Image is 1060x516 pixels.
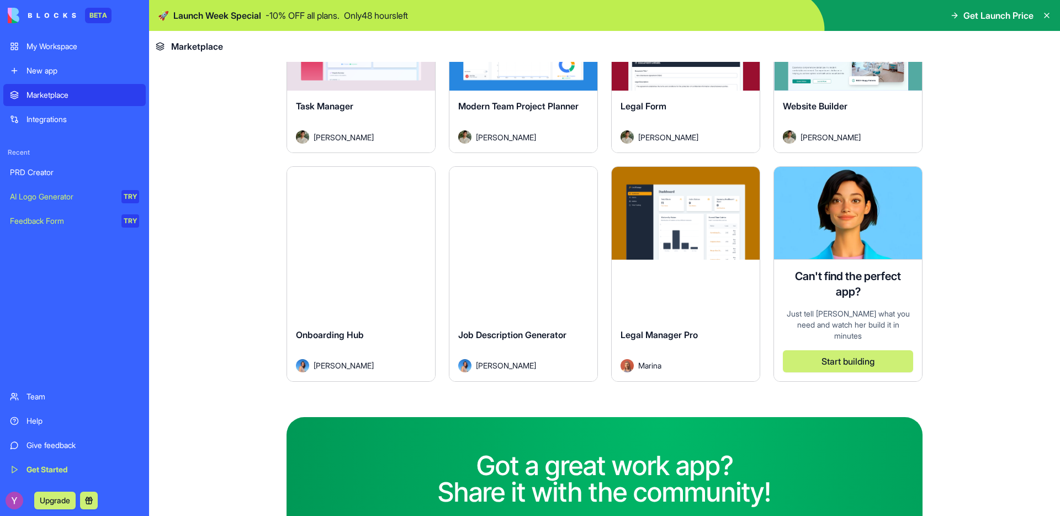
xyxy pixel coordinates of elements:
[3,84,146,106] a: Marketplace
[3,459,146,481] a: Get Started
[26,391,139,402] div: Team
[801,131,861,143] span: [PERSON_NAME]
[296,101,353,112] span: Task Manager
[34,494,76,506] a: Upgrade
[296,130,309,144] img: Avatar
[10,191,114,202] div: AI Logo Generator
[638,360,661,371] span: Marina
[26,440,139,451] div: Give feedback
[26,464,139,475] div: Get Started
[314,360,374,371] span: [PERSON_NAME]
[774,167,922,259] img: Ella AI assistant
[438,452,771,506] h2: Got a great work app? Share it with the community!
[458,359,471,372] img: Avatar
[611,166,760,382] a: Legal Manager ProAvatarMarina
[287,166,436,382] a: Onboarding HubAvatar[PERSON_NAME]
[8,8,112,23] a: BETA
[296,359,309,372] img: Avatar
[3,60,146,82] a: New app
[458,130,471,144] img: Avatar
[3,186,146,208] a: AI Logo GeneratorTRY
[3,161,146,183] a: PRD Creator
[6,492,23,509] img: ACg8ocLo7jSiJEzpgfci5Le-iWExV0zh8z-9EIrwUY4BzTRftxoLsA=s96-c
[26,89,139,101] div: Marketplace
[783,130,796,144] img: Avatar
[3,434,146,456] a: Give feedback
[621,101,666,112] span: Legal Form
[3,35,146,57] a: My Workspace
[314,131,374,143] span: [PERSON_NAME]
[344,9,408,22] p: Only 48 hours left
[783,308,913,341] div: Just tell [PERSON_NAME] what you need and watch her build it in minutes
[85,8,112,23] div: BETA
[10,167,139,178] div: PRD Creator
[26,65,139,76] div: New app
[449,166,598,382] a: Job Description GeneratorAvatar[PERSON_NAME]
[34,492,76,509] button: Upgrade
[3,210,146,232] a: Feedback FormTRY
[963,9,1033,22] span: Get Launch Price
[26,415,139,427] div: Help
[3,108,146,130] a: Integrations
[121,190,139,203] div: TRY
[26,41,139,52] div: My Workspace
[458,101,579,112] span: Modern Team Project Planner
[3,386,146,408] a: Team
[3,148,146,157] span: Recent
[26,114,139,125] div: Integrations
[638,131,698,143] span: [PERSON_NAME]
[296,329,364,340] span: Onboarding Hub
[783,101,847,112] span: Website Builder
[476,131,536,143] span: [PERSON_NAME]
[121,214,139,228] div: TRY
[173,9,261,22] span: Launch Week Special
[476,360,536,371] span: [PERSON_NAME]
[10,215,114,227] div: Feedback Form
[266,9,340,22] p: - 10 % OFF all plans.
[773,166,923,382] a: Ella AI assistantCan't find the perfect app?Just tell [PERSON_NAME] what you need and watch her b...
[458,329,566,340] span: Job Description Generator
[621,130,634,144] img: Avatar
[3,410,146,432] a: Help
[171,40,223,53] span: Marketplace
[621,359,634,372] img: Avatar
[783,268,913,299] h4: Can't find the perfect app?
[783,350,913,372] button: Start building
[621,329,698,340] span: Legal Manager Pro
[158,9,169,22] span: 🚀
[8,8,76,23] img: logo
